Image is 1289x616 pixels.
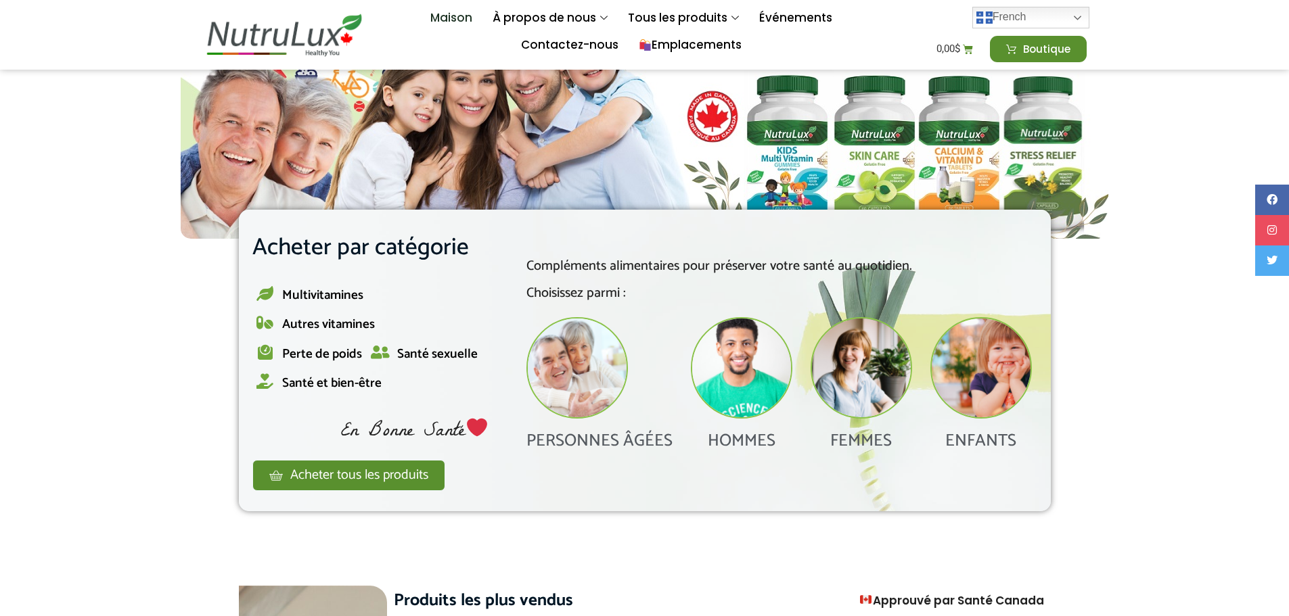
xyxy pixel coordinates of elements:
[526,282,626,304] font: Choisissez parmi :
[920,36,990,62] a: 0,00$
[282,285,363,306] font: Multivitamines
[628,9,727,26] font: Tous les produits
[629,32,752,59] a: Emplacements
[394,586,573,615] font: Produits les plus vendus
[252,228,469,267] font: Acheter par catégorie
[282,314,375,335] font: Autres vitamines
[526,255,912,277] font: Compléments alimentaires pour préserver votre santé au quotidien.
[860,594,872,605] img: 🇨🇦
[397,343,478,364] font: Santé sexuelle
[976,9,993,26] img: fr
[258,286,363,316] a: Multivitamines
[493,9,596,26] font: À propos de nous
[990,36,1087,62] a: Boutique
[759,9,832,26] font: Événements
[521,37,618,53] font: Contactez-nous
[482,5,618,32] a: À propos de nous
[708,427,775,455] a: HOMMES
[373,345,478,375] a: Santé sexuelle
[258,345,362,375] a: Perte de poids
[652,37,742,53] font: Emplacements
[252,460,445,491] a: Acheter tous les produits
[639,39,651,51] img: 🛍️
[936,43,955,55] font: 0,00
[430,9,472,26] font: Maison
[972,7,1089,28] a: French
[749,5,842,32] a: Événements
[341,414,466,451] font: En bonne santé
[526,427,673,455] a: PERSONNES ÂGÉES
[258,315,375,345] a: Autres vitamines
[420,5,482,32] a: Maison
[290,464,428,486] font: Acheter tous les produits
[873,592,1044,609] font: Approuvé par Santé Canada
[282,343,362,364] font: Perte de poids
[282,373,382,394] font: Santé et bien-être
[830,427,892,455] a: FEMMES
[467,417,487,437] img: ❤️
[1023,42,1070,56] font: Boutique
[258,374,382,404] a: Santé et bien-être
[618,5,749,32] a: Tous les produits
[511,32,629,59] a: Contactez-nous
[955,43,960,55] font: $
[945,427,1016,455] a: ENFANTS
